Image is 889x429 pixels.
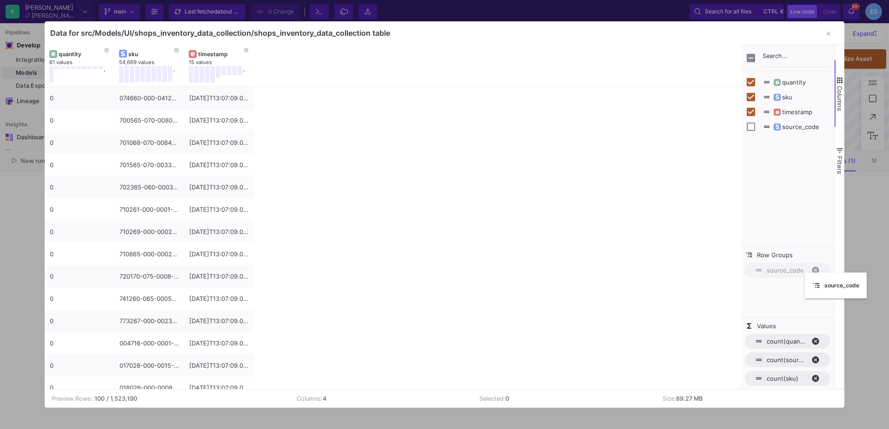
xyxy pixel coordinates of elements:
div: 0 [50,154,109,176]
div: [DATE]T13:07:09.000Z [189,176,249,198]
div: timestamp Column [741,104,834,119]
b: 89.27 MB [676,395,703,402]
div: Values [741,330,834,389]
div: . [243,66,245,83]
div: [DATE]T13:07:09.000Z [189,132,249,154]
div: 0 [50,377,109,399]
div: 0 [50,288,109,310]
div: 017026-000-0015-0-48 [119,355,179,377]
span: quantity [772,78,806,86]
span: Columns [836,86,843,111]
div: 0 [50,176,109,198]
div: [DATE]T13:07:09.000Z [189,87,249,109]
div: [DATE]T13:07:09.000Z [189,154,249,176]
td: Size: [656,390,839,408]
div: 741260-065-0005-0-44 [119,288,179,310]
div: . [104,66,105,83]
div: 0 [50,266,109,287]
div: 702365-060-0003-0-44 [119,176,179,198]
td: Selected: [472,390,656,408]
div: . [173,66,175,83]
div: [DATE]T13:07:09.000Z [189,377,249,399]
div: sku [128,51,174,58]
div: 004716-000-0001-0-70E [119,332,179,354]
div: 720170-075-0008-0-32 [119,266,179,287]
div: [DATE]T13:07:09.000Z [189,110,249,131]
div: 0 [50,243,109,265]
div: 54,669 values [119,59,189,66]
span: count(quantity) [767,338,806,345]
div: 81 values [49,59,119,66]
div: 0 [50,87,109,109]
div: Row Groups [741,259,834,318]
div: [DATE]T13:07:09.000Z [189,332,249,354]
td: Columns: [290,390,473,408]
span: Filters [836,156,843,174]
b: / 1,523,190 [106,394,137,403]
span: Row Groups [757,251,793,259]
div: 773267-000-0023-0-34 [119,310,179,332]
div: 0 [50,310,109,332]
div: sku Column [741,90,834,104]
div: timestamp [198,51,244,58]
div: Data for src/Models/UI/shops_inventory_data_collection/shops_inventory_data_collection table [50,28,390,38]
span: count of quantity. Press ENTER to change the aggregation type. Press DELETE to remove [745,334,830,349]
div: 0 [50,110,109,131]
span: Values [757,322,776,330]
div: 0 [50,221,109,243]
span: count of source_code. Press ENTER to change the aggregation type. Press DELETE to remove [745,352,830,367]
b: 4 [323,395,326,402]
div: Column List [741,75,834,134]
span: sku [772,93,792,101]
div: [DATE]T13:07:09.000Z [189,288,249,310]
div: 710269-000-0002-0-44 [119,221,179,243]
div: 700565-070-0080-0-50 [119,110,179,131]
div: 018026-000-0008-0-46 [119,377,179,399]
b: 100 [94,394,105,403]
div: 15 values [189,59,259,66]
span: source_code [767,266,806,274]
div: 074660-000-0412-0-42 [119,87,179,109]
input: Filter Columns Input [763,49,829,67]
div: 710261-000-0001-0-34 [119,199,179,221]
div: [DATE]T13:07:09.000Z [189,266,249,287]
b: 0 [505,395,509,402]
span: source_code. Press ENTER to sort. Press DELETE to remove [745,263,830,278]
div: [DATE]T13:07:09.000Z [189,355,249,377]
div: [DATE]T13:07:09.000Z [189,310,249,332]
div: Preview Rows: [52,394,93,403]
div: source_code [824,273,859,299]
div: 701565-070-0033-0-46 [119,154,179,176]
div: quantity [59,51,105,58]
div: source_code Column [741,119,834,134]
div: 0 [50,355,109,377]
div: 0 [50,132,109,154]
div: [DATE]T13:07:09.000Z [189,221,249,243]
div: 701068-070-0084-0-48 [119,132,179,154]
div: 0 [50,332,109,354]
span: count(source_code) [767,356,806,364]
div: [DATE]T13:07:09.000Z [189,243,249,265]
div: 710865-000-0002-0-36 [119,243,179,265]
span: timestamp [772,108,812,116]
div: quantity Column [741,75,834,90]
span: source_code [772,123,819,130]
div: [DATE]T13:07:09.000Z [189,199,249,221]
span: count(sku) [767,375,806,382]
span: count of sku. Press ENTER to change the aggregation type. Press DELETE to remove [745,371,830,386]
div: 0 [50,199,109,221]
